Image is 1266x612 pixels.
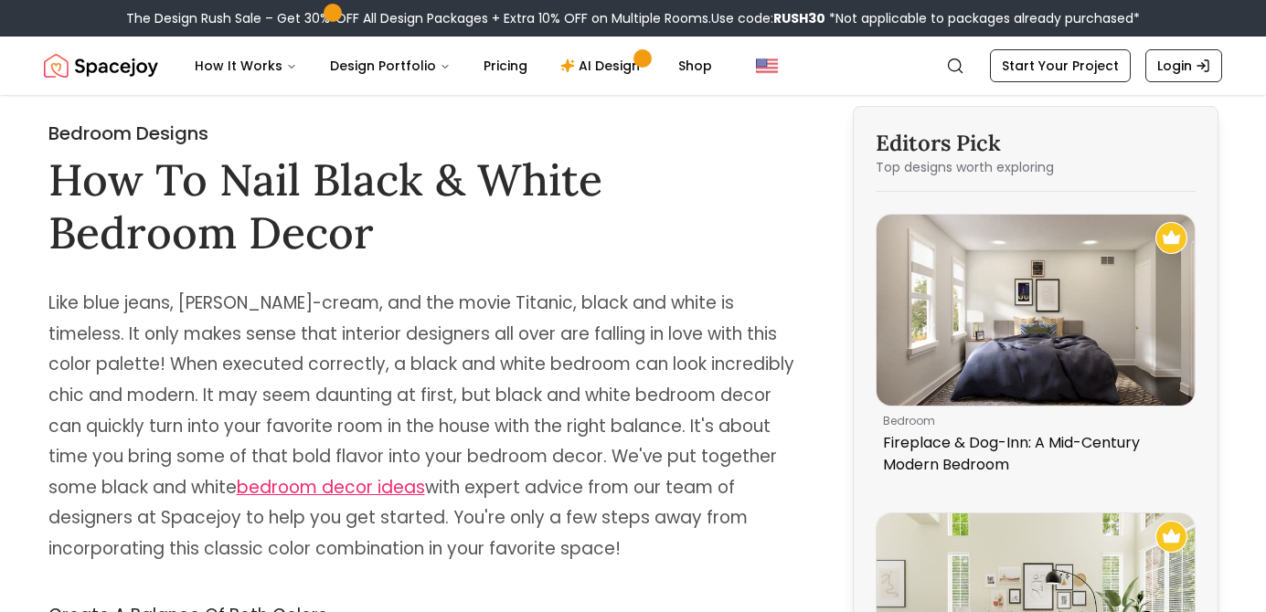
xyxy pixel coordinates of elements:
[1145,49,1222,82] a: Login
[48,290,794,561] span: Like blue jeans, [PERSON_NAME]-cream, and the movie Titanic, black and white is timeless. It only...
[1155,521,1187,553] img: Recommended Spacejoy Design - A Contemporary Transitional Living-Dining Room
[48,121,805,146] h2: Bedroom Designs
[773,9,825,27] b: RUSH30
[876,129,1196,158] h3: Editors Pick
[546,47,660,84] a: AI Design
[877,215,1195,406] img: Fireplace & Dog-Inn: A Mid-Century Modern Bedroom
[883,432,1181,476] p: Fireplace & Dog-Inn: A Mid-Century Modern Bedroom
[469,47,542,84] a: Pricing
[876,214,1196,483] a: Fireplace & Dog-Inn: A Mid-Century Modern BedroomRecommended Spacejoy Design - Fireplace & Dog-In...
[237,475,425,500] a: bedroom decor ideas
[883,414,1181,428] p: bedroom
[44,47,158,84] a: Spacejoy
[1155,222,1187,254] img: Recommended Spacejoy Design - Fireplace & Dog-Inn: A Mid-Century Modern Bedroom
[315,47,465,84] button: Design Portfolio
[126,9,1140,27] div: The Design Rush Sale – Get 30% OFF All Design Packages + Extra 10% OFF on Multiple Rooms.
[876,158,1196,176] p: Top designs worth exploring
[711,9,825,27] span: Use code:
[756,55,778,77] img: United States
[990,49,1131,82] a: Start Your Project
[180,47,727,84] nav: Main
[825,9,1140,27] span: *Not applicable to packages already purchased*
[180,47,312,84] button: How It Works
[48,153,805,259] h1: How To Nail Black & White Bedroom Decor
[44,37,1222,95] nav: Global
[664,47,727,84] a: Shop
[44,47,158,84] img: Spacejoy Logo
